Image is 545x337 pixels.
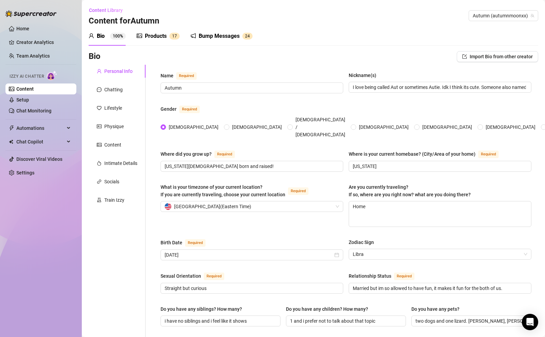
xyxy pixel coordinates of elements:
[104,86,123,93] div: Chatting
[457,51,538,62] button: Import Bio from other creator
[104,123,124,130] div: Physique
[97,69,102,74] span: user
[165,285,338,292] input: Sexual Orientation
[161,184,285,197] span: What is your timezone of your current location? If you are currently traveling, choose your curre...
[145,32,167,40] div: Products
[97,32,105,40] div: Bio
[415,317,526,325] input: Do you have any pets?
[165,163,338,170] input: Where did you grow up?
[16,97,29,103] a: Setup
[349,150,475,158] div: Where is your current homebase? (City/Area of your home)
[161,239,182,246] div: Birth Date
[199,32,240,40] div: Bump Messages
[97,198,102,202] span: experiment
[185,239,206,247] span: Required
[349,239,379,246] label: Zodiac Sign
[97,142,102,147] span: picture
[16,86,34,92] a: Content
[165,203,171,210] img: us
[16,26,29,31] a: Home
[9,125,14,131] span: thunderbolt
[174,201,251,212] span: [GEOGRAPHIC_DATA] ( Eastern Time )
[290,317,400,325] input: Do you have any children? How many?
[356,123,411,131] span: [DEMOGRAPHIC_DATA]
[242,33,253,40] sup: 24
[104,67,133,75] div: Personal Info
[89,33,94,39] span: user
[161,105,207,113] label: Gender
[353,83,526,91] input: Nickname(s)
[353,163,526,170] input: Where is your current homebase? (City/Area of your home)
[176,72,197,80] span: Required
[16,108,51,113] a: Chat Monitoring
[245,34,247,39] span: 2
[411,305,459,313] div: Do you have any pets?
[5,10,57,17] img: logo-BBDzfeDw.svg
[16,123,65,134] span: Automations
[89,51,101,62] h3: Bio
[9,139,13,144] img: Chat Copilot
[286,305,373,313] label: Do you have any children? How many?
[169,33,180,40] sup: 17
[161,72,204,80] label: Name
[97,106,102,110] span: heart
[165,317,275,325] input: Do you have any siblings? How many?
[16,136,65,147] span: Chat Copilot
[229,123,285,131] span: [DEMOGRAPHIC_DATA]
[191,33,196,39] span: notification
[349,72,381,79] label: Nickname(s)
[214,151,235,158] span: Required
[97,87,102,92] span: message
[288,187,308,195] span: Required
[137,33,142,39] span: picture
[161,272,232,280] label: Sexual Orientation
[473,11,534,21] span: Autumn (autumnmoonxx)
[104,159,137,167] div: Intimate Details
[104,196,124,204] div: Train Izzy
[349,184,471,197] span: Are you currently traveling? If so, where are you right now? what are you doing there?
[165,251,333,259] input: Birth Date
[462,54,467,59] span: import
[89,7,123,13] span: Content Library
[161,72,173,79] div: Name
[104,178,119,185] div: Socials
[16,37,71,48] a: Creator Analytics
[411,305,464,313] label: Do you have any pets?
[483,123,538,131] span: [DEMOGRAPHIC_DATA]
[349,239,374,246] div: Zodiac Sign
[161,105,177,113] div: Gender
[179,106,200,113] span: Required
[349,150,506,158] label: Where is your current homebase? (City/Area of your home)
[286,305,368,313] div: Do you have any children? How many?
[16,170,34,175] a: Settings
[161,239,213,247] label: Birth Date
[10,73,44,80] span: Izzy AI Chatter
[161,272,201,280] div: Sexual Orientation
[204,273,224,280] span: Required
[522,314,538,330] div: Open Intercom Messenger
[16,53,50,59] a: Team Analytics
[161,150,212,158] div: Where did you grow up?
[175,34,177,39] span: 7
[161,305,242,313] div: Do you have any siblings? How many?
[161,150,242,158] label: Where did you grow up?
[165,84,338,92] input: Name
[353,285,526,292] input: Relationship Status
[110,33,126,40] sup: 100%
[478,151,499,158] span: Required
[47,71,57,80] img: AI Chatter
[89,16,159,27] h3: Content for Autumn
[89,5,128,16] button: Content Library
[349,272,391,280] div: Relationship Status
[349,272,422,280] label: Relationship Status
[530,14,534,18] span: team
[420,123,475,131] span: [DEMOGRAPHIC_DATA]
[166,123,221,131] span: [DEMOGRAPHIC_DATA]
[172,34,175,39] span: 1
[97,179,102,184] span: link
[353,249,527,259] span: Libra
[470,54,533,59] span: Import Bio from other creator
[349,72,376,79] div: Nickname(s)
[161,305,247,313] label: Do you have any siblings? How many?
[16,156,62,162] a: Discover Viral Videos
